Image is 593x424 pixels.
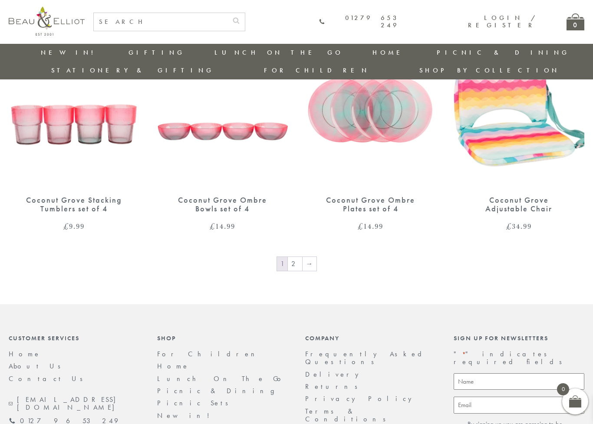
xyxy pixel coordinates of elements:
input: Name [454,373,585,390]
a: Shop by collection [419,66,560,75]
a: Privacy Policy [305,394,416,403]
a: Picnic & Dining [437,48,570,57]
a: Coconut Grove Adjustable Chair Coconut Grove Adjustable Chair £34.99 [454,18,585,230]
a: Picnic Sets [157,398,234,408]
img: Coconut Grove ombre stacking tumbler set of 4 [9,18,140,187]
span: £ [358,221,363,231]
a: → [303,257,316,271]
a: 0 [567,13,584,30]
a: Page 2 [288,257,302,271]
span: Page 1 [277,257,287,271]
div: Coconut Grove Ombre Plates set of 4 [320,196,421,214]
div: Company [305,335,436,342]
span: £ [210,221,215,231]
a: Delivery [305,370,363,379]
img: logo [9,7,85,36]
div: Coconut Grove Stacking Tumblers set of 4 [24,196,125,214]
a: For Children [264,66,369,75]
a: Lunch On The Go [157,374,286,383]
a: Stationery & Gifting [51,66,214,75]
bdi: 14.99 [210,221,235,231]
a: About Us [9,362,66,371]
a: Login / Register [468,13,536,30]
div: Sign up for newsletters [454,335,585,342]
div: Customer Services [9,335,140,342]
a: Gifting [128,48,185,57]
bdi: 34.99 [506,221,532,231]
a: Frequently Asked Questions [305,349,427,366]
span: £ [506,221,512,231]
input: Email [454,397,585,414]
a: Terms & Conditions [305,407,392,424]
div: Shop [157,335,288,342]
a: Home [157,362,189,371]
a: Home [9,349,41,358]
bdi: 14.99 [358,221,383,231]
div: Coconut Grove Adjustable Chair [469,196,570,214]
a: Coconut Grove ombre stacking tumbler set of 4 Coconut Grove Stacking Tumblers set of 4 £9.99 [9,18,140,230]
a: Picnic & Dining [157,386,283,395]
img: Coconut Grove Ombre Bowls set of 4 [157,18,288,187]
p: " " indicates required fields [454,350,585,366]
img: Coconut Grove Adjustable Chair [454,18,585,187]
span: 0 [557,383,569,395]
a: For Children [157,349,261,358]
nav: Product Pagination [9,256,584,273]
a: Returns [305,382,363,391]
span: £ [63,221,69,231]
div: Coconut Grove Ombre Bowls set of 4 [172,196,273,214]
a: Coconut Grove Ombre Plates set of 4 Coconut Grove Ombre Plates set of 4 £14.99 [305,18,436,230]
input: SEARCH [94,13,227,31]
a: 01279 653 249 [319,14,399,30]
a: Home [372,48,407,57]
img: Coconut Grove Ombre Plates set of 4 [305,18,436,187]
a: New in! [41,48,99,57]
a: [EMAIL_ADDRESS][DOMAIN_NAME] [9,396,140,412]
a: Coconut Grove Ombre Bowls set of 4 Coconut Grove Ombre Bowls set of 4 £14.99 [157,18,288,230]
a: New in! [157,411,216,420]
a: Lunch On The Go [214,48,343,57]
a: Contact Us [9,374,89,383]
bdi: 9.99 [63,221,85,231]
